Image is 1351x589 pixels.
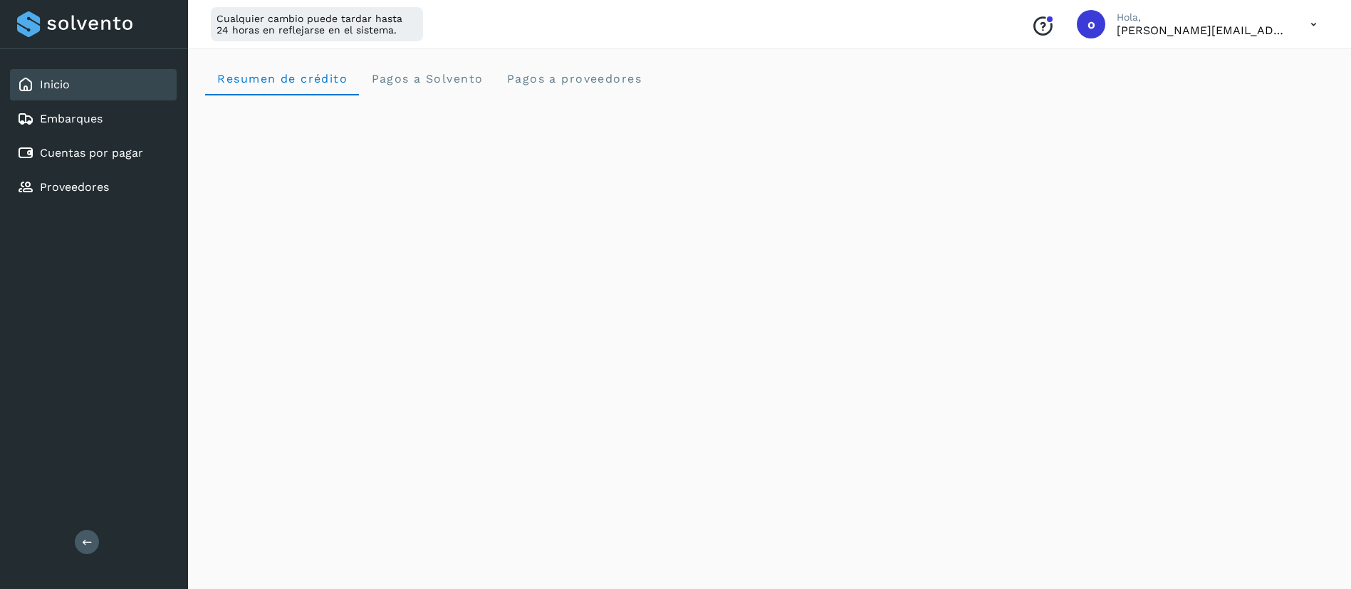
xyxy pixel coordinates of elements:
[40,78,70,91] a: Inicio
[10,69,177,100] div: Inicio
[370,72,483,85] span: Pagos a Solvento
[1117,11,1288,24] p: Hola,
[211,7,423,41] div: Cualquier cambio puede tardar hasta 24 horas en reflejarse en el sistema.
[1117,24,1288,37] p: obed.perez@clcsolutions.com.mx
[10,103,177,135] div: Embarques
[40,112,103,125] a: Embarques
[40,180,109,194] a: Proveedores
[40,146,143,160] a: Cuentas por pagar
[10,172,177,203] div: Proveedores
[217,72,348,85] span: Resumen de crédito
[506,72,642,85] span: Pagos a proveedores
[10,137,177,169] div: Cuentas por pagar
